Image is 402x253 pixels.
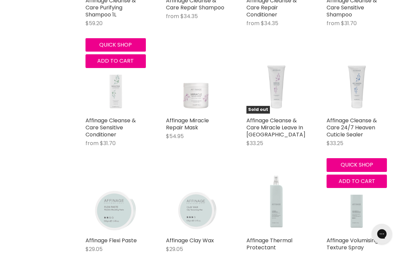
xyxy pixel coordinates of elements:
span: $33.25 [246,139,263,147]
a: Affinage Cleanse & Care 24/7 Heaven Cuticle Sealer [327,117,377,138]
span: from [327,19,340,27]
a: Affinage Clay Wax [166,173,226,234]
span: $33.25 [327,139,343,147]
img: Affinage Cleanse & Care 24/7 Heaven Cuticle Sealer [327,53,387,114]
a: Affinage Clay Wax [166,237,214,244]
iframe: Gorgias live chat messenger [368,222,395,246]
span: $54.95 [166,132,184,140]
img: Affinage Volumising & Texture Spray [348,173,365,234]
a: Affinage Thermal Protectant [246,173,307,234]
span: $34.35 [261,19,278,27]
a: Affinage Volumising & Texture Spray [327,237,384,251]
span: from [246,19,260,27]
span: $29.05 [85,245,103,253]
span: Add to cart [97,57,134,65]
span: Add to cart [339,177,375,185]
span: $31.70 [341,19,357,27]
a: Affinage Flexi Paste [85,237,137,244]
img: Affinage Miracle Repair Mask [166,53,226,114]
button: Quick shop [85,38,146,52]
span: from [166,12,179,20]
span: $59.20 [85,19,103,27]
img: Affinage Flexi Paste [85,175,146,232]
button: Add to cart [327,175,387,188]
img: Affinage Clay Wax [166,176,226,231]
span: Sold out [246,106,270,114]
img: Affinage Thermal Protectant [268,173,285,234]
a: Affinage Cleanse & Care Sensitive Conditioner [85,117,136,138]
button: Add to cart [85,54,146,68]
a: Affinage Cleanse & Care Miracle Leave In BalmSold out [246,53,307,114]
button: Quick shop [327,158,387,172]
img: Affinage Cleanse & Care Miracle Leave In Balm [246,53,307,114]
a: Affinage Volumising & Texture Spray [327,173,387,234]
span: from [85,139,99,147]
img: Affinage Cleanse & Care Sensitive Conditioner [85,53,146,114]
span: $29.05 [166,245,183,253]
span: $31.70 [100,139,116,147]
a: Affinage Thermal Protectant [246,237,292,251]
a: Affinage Flexi Paste [85,173,146,234]
a: Affinage Miracle Repair Mask [166,117,209,131]
span: $34.35 [180,12,198,20]
a: Affinage Cleanse & Care Miracle Leave In [GEOGRAPHIC_DATA] [246,117,305,138]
